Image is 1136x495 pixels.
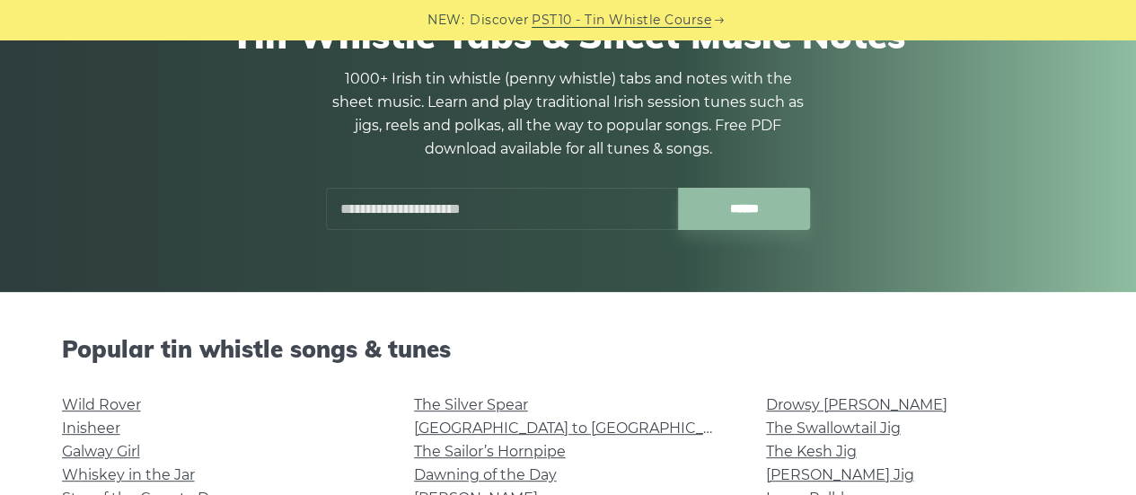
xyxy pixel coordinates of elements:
a: Drowsy [PERSON_NAME] [766,396,947,413]
span: NEW: [427,10,464,31]
a: PST10 - Tin Whistle Course [532,10,711,31]
a: Galway Girl [62,443,140,460]
a: Dawning of the Day [414,466,557,483]
span: Discover [470,10,529,31]
h1: Tin Whistle Tabs & Sheet Music Notes [62,13,1075,57]
a: Wild Rover [62,396,141,413]
a: The Silver Spear [414,396,528,413]
a: Whiskey in the Jar [62,466,195,483]
p: 1000+ Irish tin whistle (penny whistle) tabs and notes with the sheet music. Learn and play tradi... [326,67,811,161]
a: The Sailor’s Hornpipe [414,443,566,460]
a: The Kesh Jig [766,443,857,460]
a: The Swallowtail Jig [766,420,901,437]
a: [GEOGRAPHIC_DATA] to [GEOGRAPHIC_DATA] [414,420,745,437]
a: Inisheer [62,420,120,437]
h2: Popular tin whistle songs & tunes [62,335,1075,363]
a: [PERSON_NAME] Jig [766,466,914,483]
